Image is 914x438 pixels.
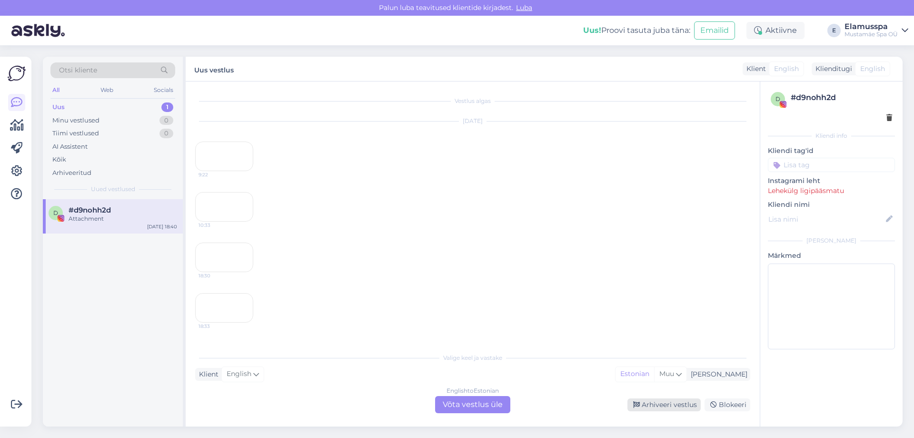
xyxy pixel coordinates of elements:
[435,396,510,413] div: Võta vestlus üle
[152,84,175,96] div: Socials
[53,209,58,216] span: d
[227,369,251,379] span: English
[705,398,750,411] div: Blokeeri
[91,185,135,194] span: Uued vestlused
[199,171,234,178] span: 9:22
[774,64,799,74] span: English
[768,146,895,156] p: Kliendi tag'id
[50,84,61,96] div: All
[199,222,234,229] span: 10:33
[195,117,750,125] div: [DATE]
[791,92,892,103] div: # d9nohh2d
[69,214,177,223] div: Attachment
[69,206,111,214] span: #d9nohh2d
[616,367,654,381] div: Estonian
[147,223,177,230] div: [DATE] 18:40
[159,116,173,125] div: 0
[768,200,895,210] p: Kliendi nimi
[768,251,895,261] p: Märkmed
[812,64,852,74] div: Klienditugi
[844,31,898,38] div: Mustamäe Spa OÜ
[743,64,766,74] div: Klient
[768,132,895,140] div: Kliendi info
[659,369,674,378] span: Muu
[52,155,66,164] div: Kõik
[844,23,908,38] a: ElamusspaMustamäe Spa OÜ
[768,176,895,186] p: Instagrami leht
[52,102,65,112] div: Uus
[52,168,91,178] div: Arhiveeritud
[59,65,97,75] span: Otsi kliente
[844,23,898,31] div: Elamusspa
[687,369,747,379] div: [PERSON_NAME]
[694,21,735,40] button: Emailid
[195,354,750,362] div: Valige keel ja vastake
[746,22,805,39] div: Aktiivne
[827,24,841,37] div: E
[52,129,99,138] div: Tiimi vestlused
[447,387,499,395] div: English to Estonian
[159,129,173,138] div: 0
[199,323,234,330] span: 18:33
[768,214,884,224] input: Lisa nimi
[52,116,99,125] div: Minu vestlused
[627,398,701,411] div: Arhiveeri vestlus
[768,158,895,172] input: Lisa tag
[583,26,601,35] b: Uus!
[199,272,234,279] span: 18:30
[768,186,895,196] p: Lehekülg ligipääsmatu
[99,84,115,96] div: Web
[161,102,173,112] div: 1
[583,25,690,36] div: Proovi tasuta juba täna:
[195,97,750,105] div: Vestlus algas
[775,95,780,102] span: d
[52,142,88,152] div: AI Assistent
[513,3,535,12] span: Luba
[8,64,26,82] img: Askly Logo
[195,369,219,379] div: Klient
[860,64,885,74] span: English
[194,62,234,75] label: Uus vestlus
[768,236,895,245] div: [PERSON_NAME]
